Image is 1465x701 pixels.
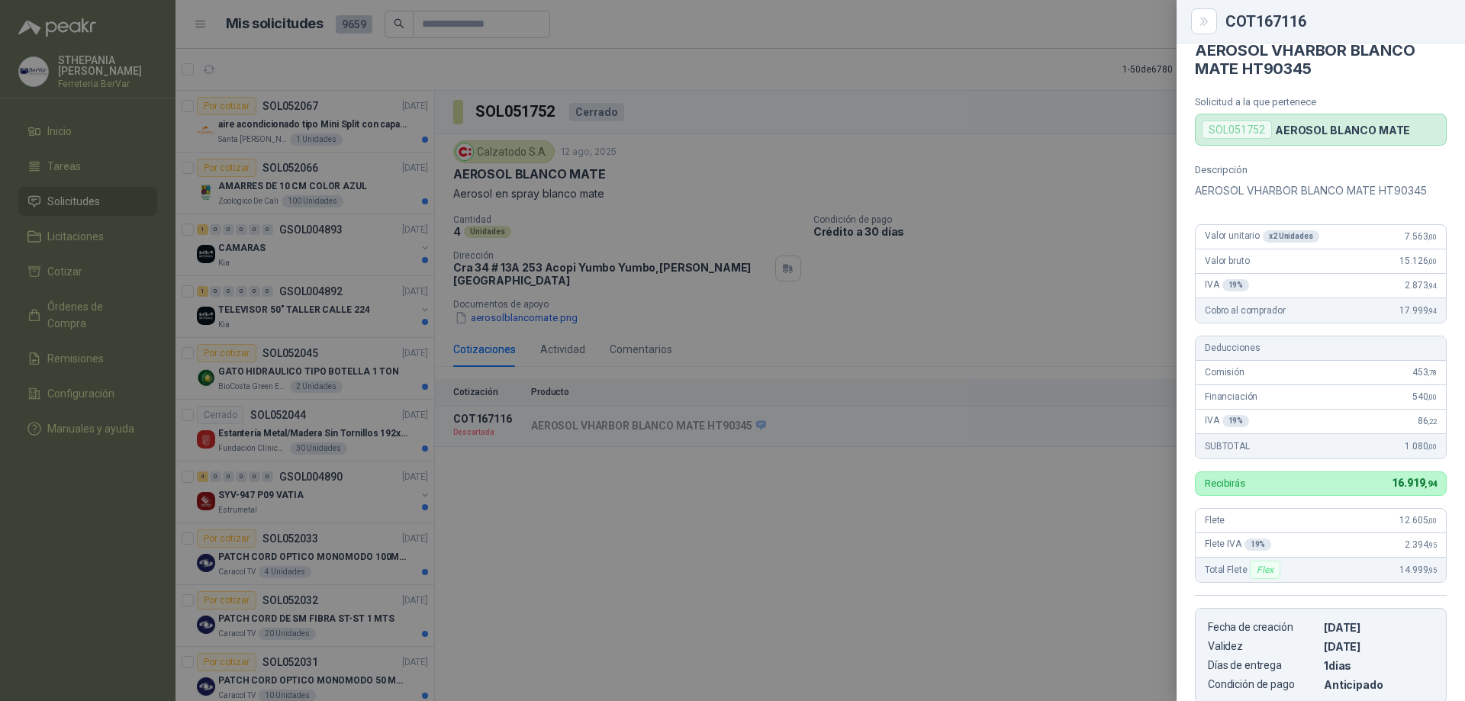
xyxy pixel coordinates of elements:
span: IVA [1205,279,1249,291]
p: Anticipado [1324,678,1434,691]
div: Flex [1250,561,1280,579]
span: 2.394 [1405,539,1437,550]
div: 19 % [1222,415,1250,427]
span: 7.563 [1405,231,1437,242]
span: ,94 [1428,307,1437,315]
span: ,95 [1428,541,1437,549]
div: COT167116 [1225,14,1447,29]
p: 1 dias [1324,659,1434,672]
span: ,94 [1428,281,1437,290]
span: Total Flete [1205,561,1283,579]
p: Fecha de creación [1208,621,1318,634]
span: SUBTOTAL [1205,441,1250,452]
span: Comisión [1205,367,1244,378]
span: Flete [1205,515,1225,526]
div: 19 % [1244,539,1272,551]
span: 16.919 [1392,477,1437,489]
span: 15.126 [1399,256,1437,266]
p: Días de entrega [1208,659,1318,672]
p: Descripción [1195,164,1447,175]
span: Cobro al comprador [1205,305,1285,316]
span: Financiación [1205,391,1257,402]
span: 2.873 [1405,280,1437,291]
span: 12.605 [1399,515,1437,526]
div: SOL051752 [1202,121,1272,139]
span: Deducciones [1205,342,1260,353]
span: ,00 [1428,257,1437,265]
p: AEROSOL BLANCO MATE [1275,124,1410,137]
span: ,94 [1425,479,1437,489]
span: ,00 [1428,393,1437,401]
div: x 2 Unidades [1263,230,1319,243]
p: Solicitud a la que pertenece [1195,96,1447,108]
span: ,78 [1428,368,1437,377]
p: [DATE] [1324,640,1434,653]
span: IVA [1205,415,1249,427]
p: Validez [1208,640,1318,653]
h4: AEROSOL VHARBOR BLANCO MATE HT90345 [1195,41,1447,78]
span: ,00 [1428,442,1437,451]
span: Valor unitario [1205,230,1319,243]
button: Close [1195,12,1213,31]
span: Flete IVA [1205,539,1271,551]
div: 19 % [1222,279,1250,291]
span: 14.999 [1399,564,1437,575]
span: 540 [1412,391,1437,402]
span: Valor bruto [1205,256,1249,266]
span: ,00 [1428,233,1437,241]
span: ,00 [1428,516,1437,525]
span: ,22 [1428,417,1437,426]
span: 1.080 [1405,441,1437,452]
span: ,95 [1428,566,1437,574]
span: 17.999 [1399,305,1437,316]
span: 86 [1418,416,1437,426]
span: 453 [1412,367,1437,378]
p: [DATE] [1324,621,1434,634]
p: Condición de pago [1208,678,1318,691]
p: AEROSOL VHARBOR BLANCO MATE HT90345 [1195,182,1447,200]
p: Recibirás [1205,478,1245,488]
